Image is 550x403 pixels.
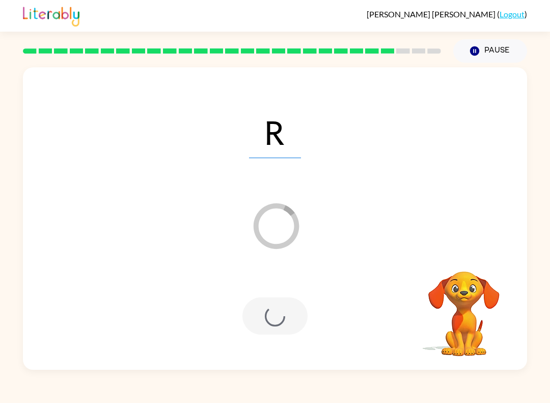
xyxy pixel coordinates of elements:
span: R [249,105,301,158]
button: Pause [453,39,527,63]
span: [PERSON_NAME] [PERSON_NAME] [367,9,497,19]
video: Your browser must support playing .mp4 files to use Literably. Please try using another browser. [413,256,515,358]
a: Logout [500,9,525,19]
img: Literably [23,4,79,27]
div: ( ) [367,9,527,19]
